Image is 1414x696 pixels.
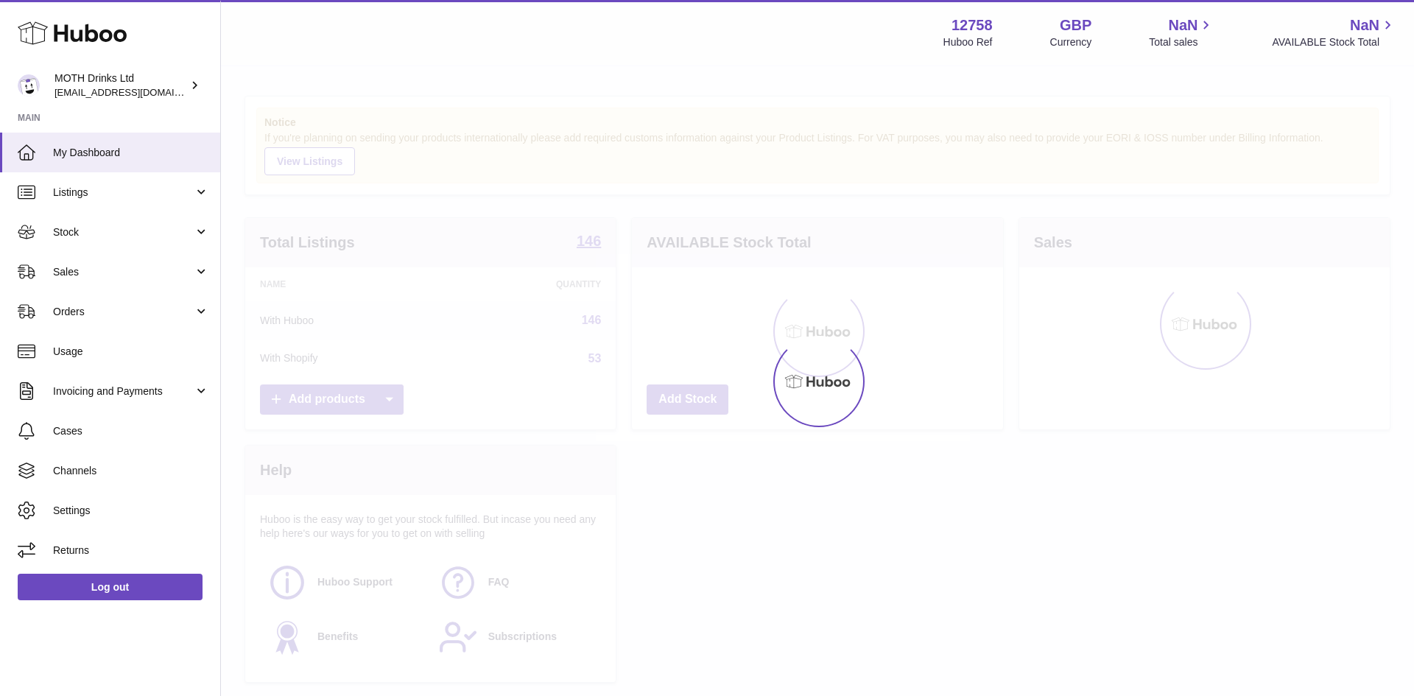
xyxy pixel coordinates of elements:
img: internalAdmin-12758@internal.huboo.com [18,74,40,96]
strong: 12758 [952,15,993,35]
span: Returns [53,544,209,558]
a: Log out [18,574,203,600]
a: NaN AVAILABLE Stock Total [1272,15,1396,49]
div: Huboo Ref [943,35,993,49]
span: NaN [1350,15,1379,35]
div: Currency [1050,35,1092,49]
span: NaN [1168,15,1197,35]
span: Stock [53,225,194,239]
span: [EMAIL_ADDRESS][DOMAIN_NAME] [54,86,217,98]
span: Cases [53,424,209,438]
span: Invoicing and Payments [53,384,194,398]
span: My Dashboard [53,146,209,160]
span: Sales [53,265,194,279]
div: MOTH Drinks Ltd [54,71,187,99]
span: AVAILABLE Stock Total [1272,35,1396,49]
span: Usage [53,345,209,359]
span: Settings [53,504,209,518]
span: Channels [53,464,209,478]
span: Total sales [1149,35,1214,49]
span: Orders [53,305,194,319]
span: Listings [53,186,194,200]
strong: GBP [1060,15,1091,35]
a: NaN Total sales [1149,15,1214,49]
